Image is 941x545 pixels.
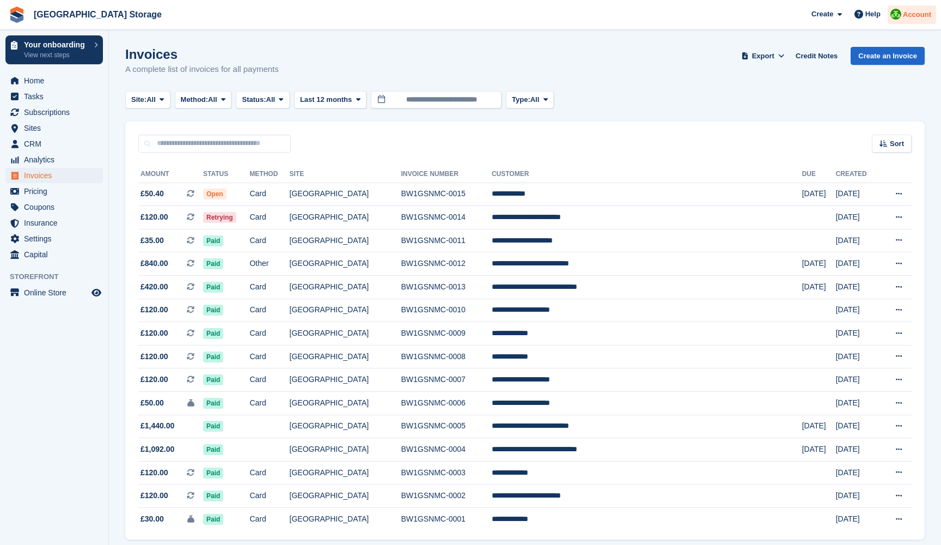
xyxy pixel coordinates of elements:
td: [DATE] [836,485,879,508]
a: menu [5,73,103,88]
span: £50.40 [140,188,164,199]
td: [GEOGRAPHIC_DATA] [290,415,401,438]
span: Paid [203,352,223,362]
span: Paid [203,514,223,525]
button: Type: All [506,91,554,109]
td: Card [249,322,289,346]
a: menu [5,105,103,120]
td: BW1GSNMC-0011 [401,229,492,252]
span: Storefront [10,271,108,282]
td: [DATE] [802,415,836,438]
a: Credit Notes [791,47,842,65]
span: Last 12 months [300,94,352,105]
a: menu [5,152,103,167]
td: [GEOGRAPHIC_DATA] [290,252,401,276]
td: [DATE] [802,276,836,299]
a: menu [5,199,103,215]
a: [GEOGRAPHIC_DATA] Storage [29,5,166,23]
td: [DATE] [836,276,879,299]
img: stora-icon-8386f47178a22dfd0bd8f6a31ec36ba5ce8667c1dd55bd0f319d3a0aa187defe.svg [9,7,25,23]
td: [GEOGRAPHIC_DATA] [290,461,401,485]
span: £120.00 [140,211,168,223]
span: Export [752,51,774,62]
p: View next steps [24,50,89,60]
td: [GEOGRAPHIC_DATA] [290,322,401,346]
a: menu [5,168,103,183]
span: Subscriptions [24,105,89,120]
span: Online Store [24,285,89,300]
td: Card [249,485,289,508]
td: Other [249,252,289,276]
td: [GEOGRAPHIC_DATA] [290,392,401,415]
td: [DATE] [836,368,879,392]
td: [DATE] [836,229,879,252]
td: [GEOGRAPHIC_DATA] [290,368,401,392]
td: [DATE] [802,252,836,276]
td: Card [249,276,289,299]
td: Card [249,229,289,252]
span: Home [24,73,89,88]
td: Card [249,206,289,229]
span: £840.00 [140,258,168,269]
a: menu [5,184,103,199]
span: Paid [203,444,223,455]
h1: Invoices [125,47,279,62]
span: Paid [203,374,223,385]
td: [DATE] [836,415,879,438]
td: BW1GSNMC-0009 [401,322,492,346]
a: Your onboarding View next steps [5,35,103,64]
span: Settings [24,231,89,246]
span: £120.00 [140,328,168,339]
td: [DATE] [836,392,879,415]
td: [DATE] [802,183,836,206]
td: BW1GSNMC-0012 [401,252,492,276]
span: Paid [203,468,223,479]
td: [DATE] [836,299,879,322]
td: BW1GSNMC-0002 [401,485,492,508]
a: menu [5,136,103,152]
span: Tasks [24,89,89,104]
span: Method: [181,94,209,105]
td: [DATE] [836,183,879,206]
span: Coupons [24,199,89,215]
span: Pricing [24,184,89,199]
span: Paid [203,328,223,339]
a: Preview store [90,286,103,299]
a: Create an Invoice [851,47,925,65]
span: £120.00 [140,490,168,501]
th: Method [249,166,289,183]
a: menu [5,247,103,262]
span: All [530,94,540,105]
span: £35.00 [140,235,164,246]
span: Open [203,189,227,199]
td: [GEOGRAPHIC_DATA] [290,345,401,368]
td: [GEOGRAPHIC_DATA] [290,276,401,299]
td: Card [249,461,289,485]
span: Invoices [24,168,89,183]
td: BW1GSNMC-0007 [401,368,492,392]
span: Capital [24,247,89,262]
span: £50.00 [140,397,164,409]
button: Site: All [125,91,170,109]
td: Card [249,345,289,368]
td: [DATE] [836,206,879,229]
td: BW1GSNMC-0015 [401,183,492,206]
th: Created [836,166,879,183]
button: Last 12 months [294,91,366,109]
span: £120.00 [140,374,168,385]
span: All [146,94,156,105]
button: Status: All [236,91,289,109]
span: Insurance [24,215,89,231]
th: Site [290,166,401,183]
span: £1,092.00 [140,444,174,455]
span: Paid [203,282,223,293]
td: Card [249,508,289,531]
p: Your onboarding [24,41,89,49]
td: [DATE] [836,252,879,276]
td: [DATE] [836,322,879,346]
a: menu [5,215,103,231]
a: menu [5,285,103,300]
td: Card [249,183,289,206]
td: BW1GSNMC-0013 [401,276,492,299]
span: Create [811,9,833,20]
